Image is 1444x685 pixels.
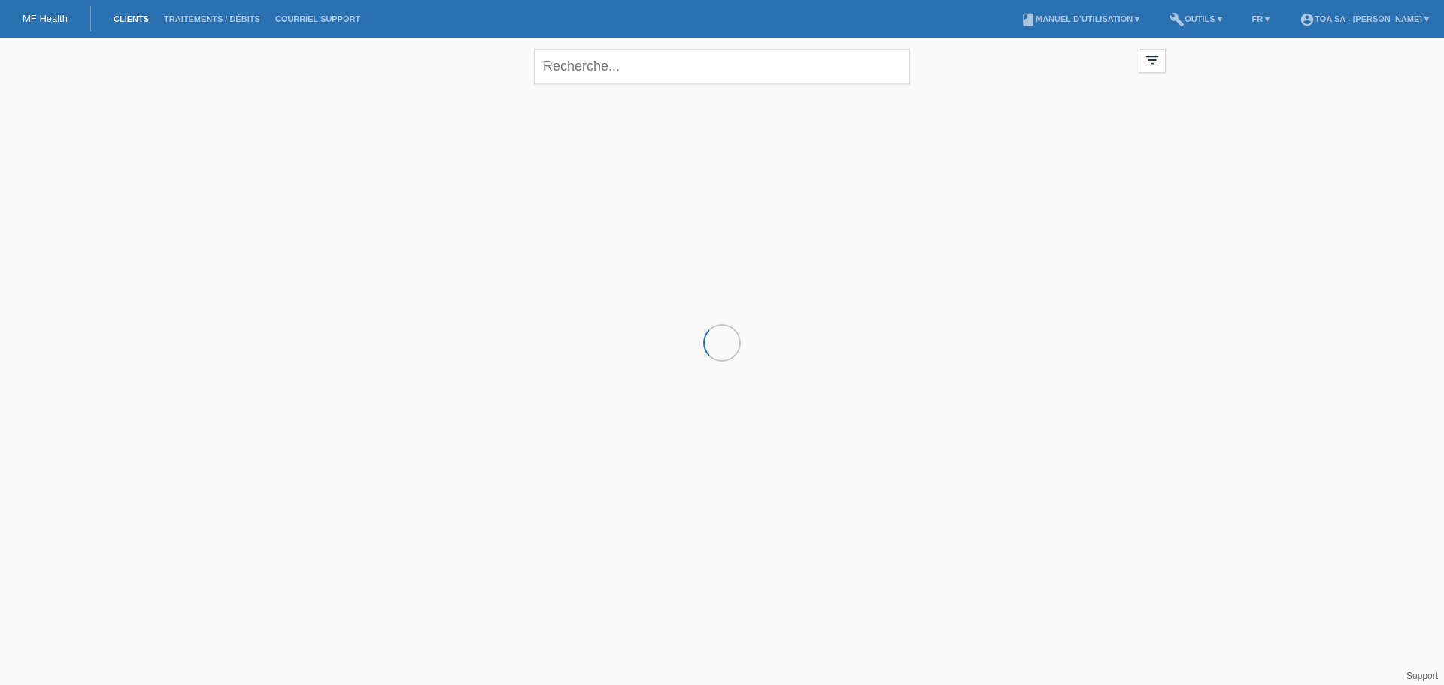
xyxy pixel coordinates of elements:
[23,13,68,24] a: MF Health
[156,14,268,23] a: Traitements / débits
[1013,14,1147,23] a: bookManuel d’utilisation ▾
[534,49,910,84] input: Recherche...
[1144,52,1160,68] i: filter_list
[1169,12,1185,27] i: build
[268,14,368,23] a: Courriel Support
[1300,12,1315,27] i: account_circle
[1406,671,1438,681] a: Support
[106,14,156,23] a: Clients
[1021,12,1036,27] i: book
[1292,14,1436,23] a: account_circleTOA SA - [PERSON_NAME] ▾
[1245,14,1278,23] a: FR ▾
[1162,14,1229,23] a: buildOutils ▾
